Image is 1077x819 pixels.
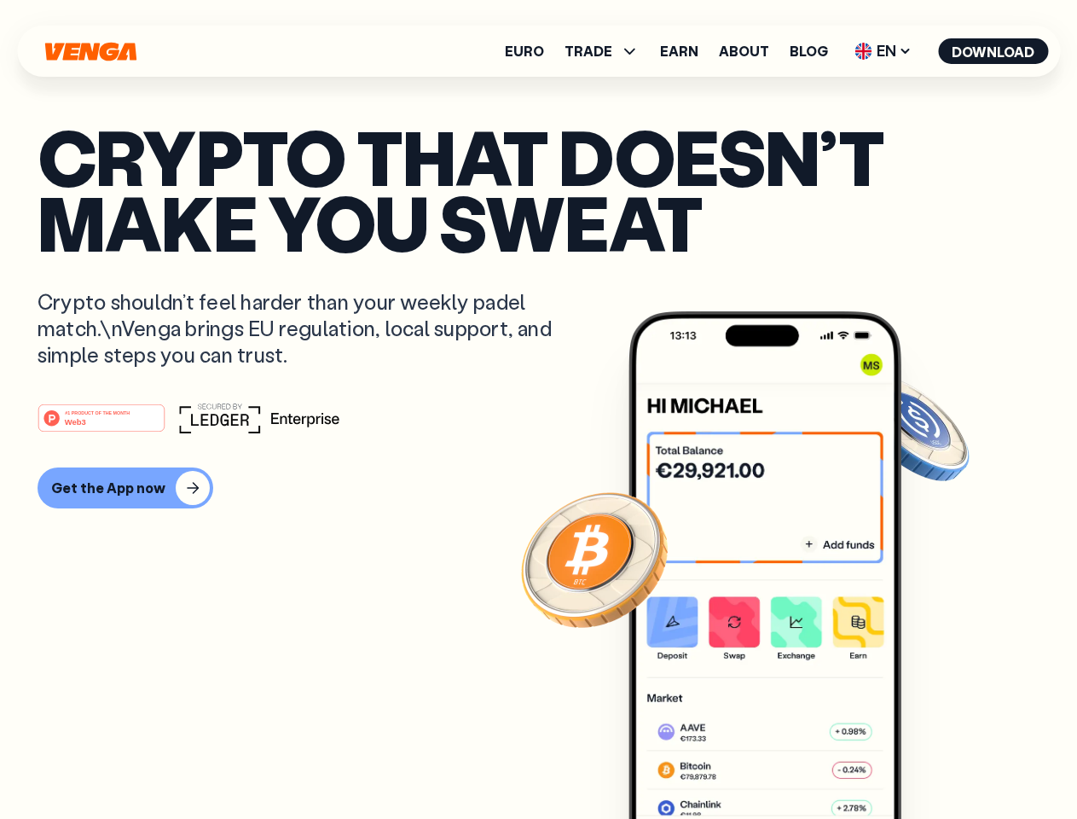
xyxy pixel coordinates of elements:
p: Crypto that doesn’t make you sweat [38,124,1039,254]
p: Crypto shouldn’t feel harder than your weekly padel match.\nVenga brings EU regulation, local sup... [38,288,576,369]
button: Download [938,38,1048,64]
button: Get the App now [38,468,213,508]
img: flag-uk [854,43,871,60]
a: About [719,44,769,58]
tspan: #1 PRODUCT OF THE MONTH [65,409,130,415]
a: Get the App now [38,468,1039,508]
svg: Home [43,42,138,61]
a: #1 PRODUCT OF THE MONTHWeb3 [38,414,165,436]
a: Euro [505,44,544,58]
img: USDC coin [850,367,973,490]
tspan: Web3 [65,416,86,426]
div: Get the App now [51,479,165,497]
span: EN [848,38,918,65]
a: Blog [790,44,828,58]
img: Bitcoin [518,482,671,636]
span: TRADE [565,41,640,61]
a: Earn [660,44,698,58]
span: TRADE [565,44,612,58]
